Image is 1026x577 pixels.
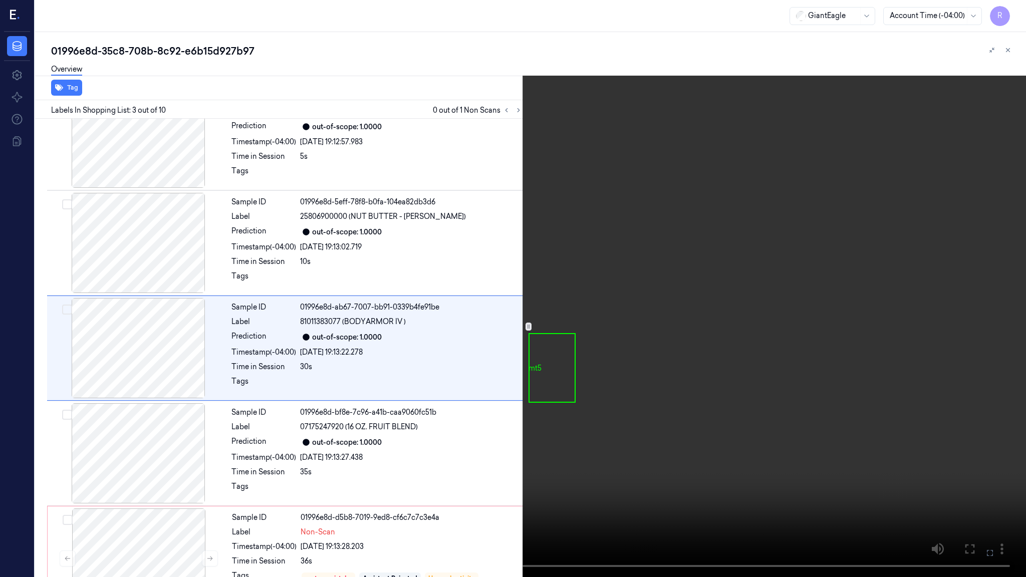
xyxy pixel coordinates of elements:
div: Time in Session [231,467,296,477]
div: 35s [300,467,523,477]
span: Labels In Shopping List: 3 out of 10 [51,105,166,116]
div: 36s [301,556,522,566]
div: out-of-scope: 1.0000 [312,437,382,448]
button: R [990,6,1010,26]
a: Overview [51,64,82,76]
div: 5s [300,151,523,162]
button: Select row [62,305,72,315]
div: Time in Session [231,151,296,162]
div: Sample ID [232,512,297,523]
div: Prediction [231,331,296,343]
div: Time in Session [231,362,296,372]
div: [DATE] 19:12:57.983 [300,137,523,147]
span: 81011383077 (BODYARMOR IV ) [300,317,406,327]
div: out-of-scope: 1.0000 [312,227,382,237]
div: 30s [300,362,523,372]
div: Label [231,317,296,327]
div: Sample ID [231,302,296,313]
div: Tags [231,376,296,392]
div: Label [231,211,296,222]
button: Select row [63,515,73,525]
div: [DATE] 19:13:02.719 [300,242,523,252]
div: Time in Session [232,556,297,566]
div: Tags [231,481,296,497]
div: 01996e8d-ab67-7007-bb91-0339b4fe91be [300,302,523,313]
div: Sample ID [231,407,296,418]
div: Timestamp (-04:00) [231,347,296,358]
div: 01996e8d-bf8e-7c96-a41b-caa9060fc51b [300,407,523,418]
div: Tags [231,166,296,182]
div: Prediction [231,226,296,238]
div: Label [231,422,296,432]
span: 0 out of 1 Non Scans [433,104,525,116]
div: [DATE] 19:13:27.438 [300,452,523,463]
div: 01996e8d-5eff-78f8-b0fa-104ea82db3d6 [300,197,523,207]
button: Tag [51,80,82,96]
div: Sample ID [231,197,296,207]
span: 07175247920 (16 OZ. FRUIT BLEND) [300,422,418,432]
div: Prediction [231,121,296,133]
div: out-of-scope: 1.0000 [312,122,382,132]
div: Label [232,527,297,537]
div: 01996e8d-d5b8-7019-9ed8-cf6c7c7c3e4a [301,512,522,523]
div: [DATE] 19:13:22.278 [300,347,523,358]
div: Timestamp (-04:00) [231,452,296,463]
div: 10s [300,256,523,267]
span: Non-Scan [301,527,335,537]
div: Tags [231,271,296,287]
div: Timestamp (-04:00) [231,137,296,147]
div: out-of-scope: 1.0000 [312,332,382,343]
div: Time in Session [231,256,296,267]
div: Timestamp (-04:00) [232,541,297,552]
button: Select row [62,410,72,420]
div: [DATE] 19:13:28.203 [301,541,522,552]
button: Select row [62,199,72,209]
span: 25806900000 (NUT BUTTER - [PERSON_NAME]) [300,211,466,222]
div: 01996e8d-35c8-708b-8c92-e6b15d927b97 [51,44,1018,58]
div: Timestamp (-04:00) [231,242,296,252]
div: Prediction [231,436,296,448]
